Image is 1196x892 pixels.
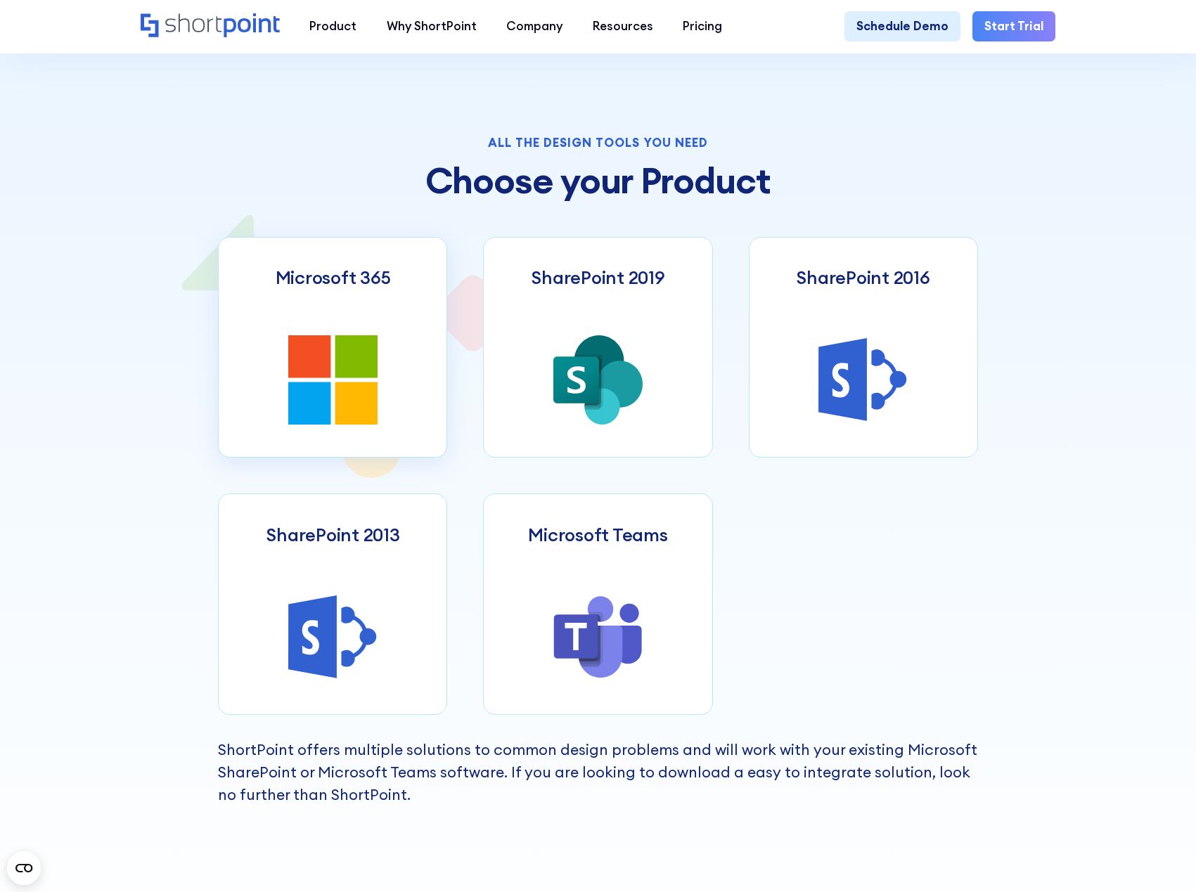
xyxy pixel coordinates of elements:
[796,267,930,289] h3: SharePoint 2016
[266,524,399,546] h3: SharePoint 2013
[668,11,738,41] a: Pricing
[218,493,447,715] a: SharePoint 2013
[531,267,664,289] h3: SharePoint 2019
[276,267,391,289] h3: Microsoft 365
[593,18,653,36] div: Resources
[309,18,356,36] div: Product
[577,11,668,41] a: Resources
[483,237,712,458] a: SharePoint 2019
[491,11,578,41] a: Company
[749,237,978,458] a: SharePoint 2016
[218,237,447,458] a: Microsoft 365
[218,739,977,806] p: ShortPoint offers multiple solutions to common design problems and will work with your existing M...
[483,493,712,715] a: Microsoft Teams
[506,18,562,36] div: Company
[218,137,977,149] div: All the design tools you need
[972,11,1055,41] a: Start Trial
[218,161,977,200] h2: Choose your Product
[7,851,41,885] button: Open CMP widget
[387,18,477,36] div: Why ShortPoint
[943,729,1196,892] div: Chat-Widget
[844,11,960,41] a: Schedule Demo
[528,524,667,546] h3: Microsoft Teams
[371,11,491,41] a: Why ShortPoint
[683,18,722,36] div: Pricing
[943,729,1196,892] iframe: Chat Widget
[295,11,372,41] a: Product
[141,13,280,39] a: Home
